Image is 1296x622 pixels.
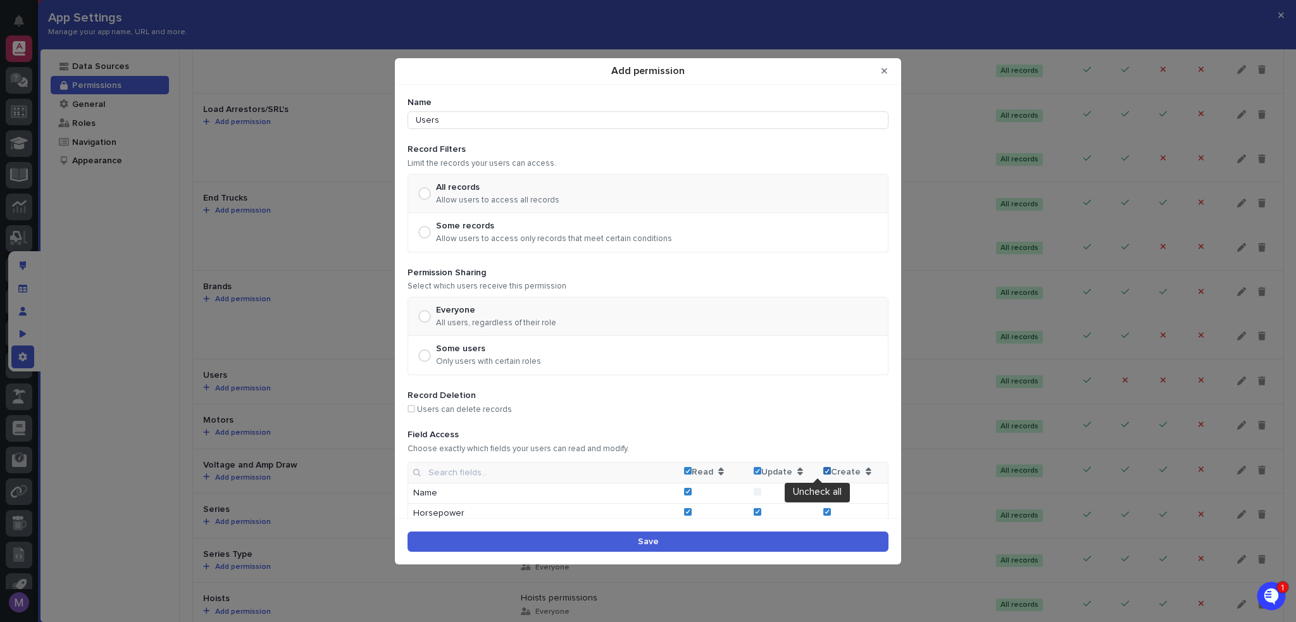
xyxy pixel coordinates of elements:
div: Record Filters [408,144,888,155]
p: Allow users to access only records that meet certain conditions [436,234,672,244]
td: Horsepower [408,504,679,524]
input: Clear [33,101,209,115]
td: Name [408,483,679,504]
div: Past conversations [13,184,81,194]
p: Only users with certain roles [436,357,541,367]
p: Select which users receive this permission [408,282,888,292]
div: Some users [436,344,541,354]
img: Matthew Hall [13,238,33,258]
div: Field Access [408,430,888,440]
iframe: Open customer support [1255,580,1290,614]
p: Welcome 👋 [13,50,230,70]
p: How can we help? [13,70,230,90]
button: Save [408,532,888,552]
div: We're available if you need us! [43,153,160,163]
span: [PERSON_NAME] [39,250,103,260]
td: Update [749,463,818,483]
img: 1736555164131-43832dd5-751b-4058-ba23-39d91318e5a0 [25,216,35,227]
span: Pylon [126,333,153,343]
div: Everyone [436,305,556,316]
span: [DATE] [112,216,138,226]
span: • [105,250,109,260]
div: Some records [436,221,672,232]
a: 📖Help Docs [8,297,74,320]
span: Help Docs [25,302,69,315]
img: 1736555164131-43832dd5-751b-4058-ba23-39d91318e5a0 [13,140,35,163]
a: Powered byPylon [89,333,153,343]
p: Limit the records your users can access. [408,159,888,169]
div: Add permission [395,58,901,564]
p: Choose exactly which fields your users can read and modify. [408,444,888,454]
input: Search fields... [408,463,674,483]
p: Users can delete records [408,405,888,415]
button: Close Modal [874,61,895,81]
span: [DATE] [112,250,138,260]
p: Allow users to access all records [436,196,559,206]
button: See all [196,182,230,197]
div: Start new chat [43,140,208,153]
div: Record Deletion [408,390,888,401]
button: Start new chat [215,144,230,159]
div: Name [408,97,888,108]
td: Read [679,463,749,483]
p: All users, regardless of their role [436,318,556,328]
span: [PERSON_NAME] [39,216,103,226]
div: Add permission [401,59,874,84]
img: Brittany [13,204,33,224]
div: Permission Sharing [408,268,888,278]
td: Create [818,463,888,483]
div: 📖 [13,304,23,314]
span: • [105,216,109,226]
span: Save [638,537,659,546]
img: Stacker [13,12,38,37]
input: Rule name [408,111,888,129]
div: All records [436,182,559,193]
